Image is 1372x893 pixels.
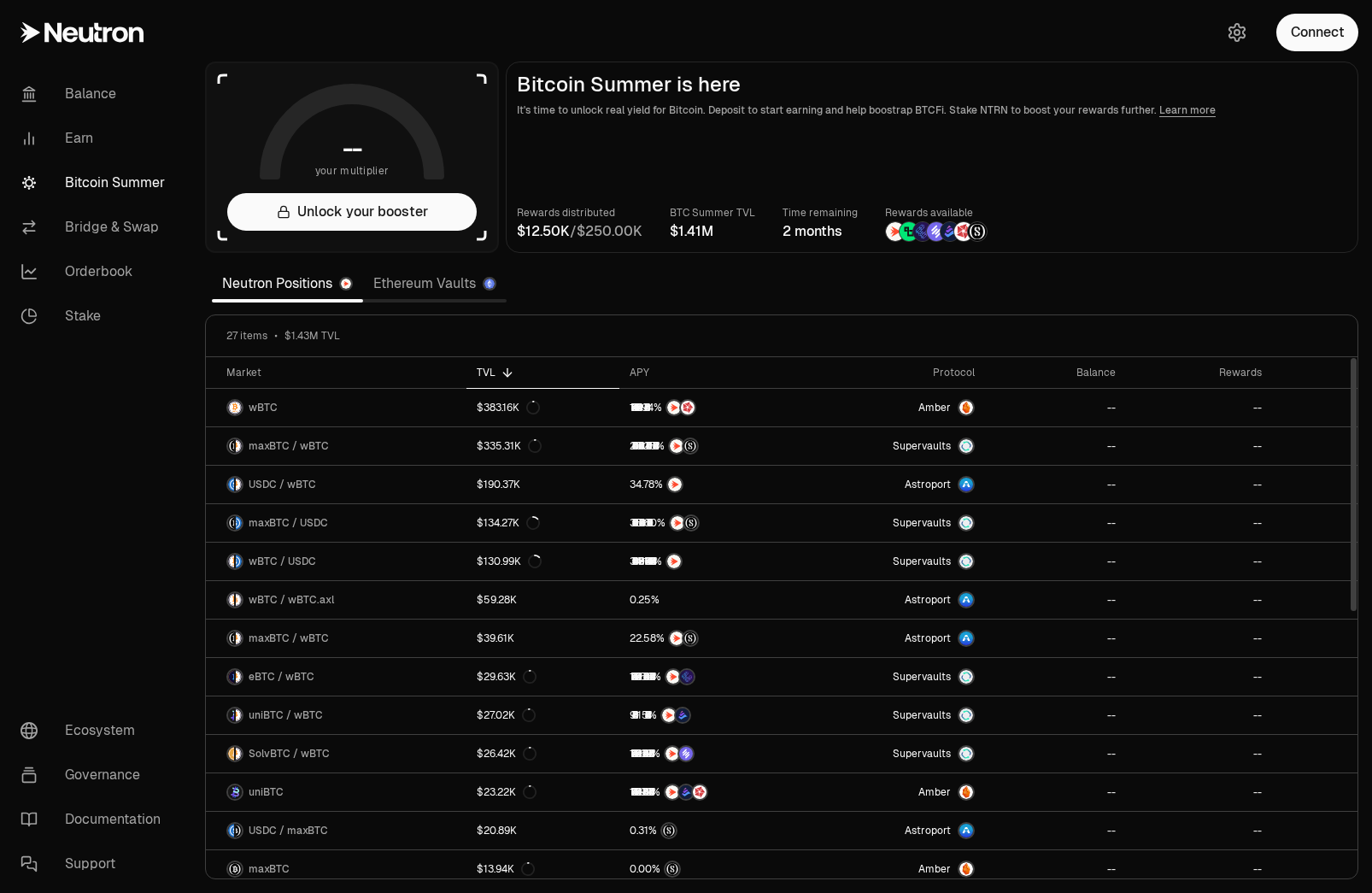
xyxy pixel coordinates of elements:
img: Supervaults [959,747,973,761]
a: Stake [7,294,185,338]
a: -- [1126,696,1272,734]
div: TVL [477,366,609,379]
a: -- [985,620,1125,657]
a: Neutron Positions [212,267,363,301]
a: SupervaultsSupervaults [802,658,985,696]
a: Astroport [802,466,985,503]
a: Astroport [802,620,985,657]
img: Supervaults [959,555,973,568]
img: wBTC Logo [236,708,242,722]
img: NTRN [662,708,676,722]
a: $29.63K [466,658,619,696]
a: Astroport [802,812,985,849]
img: EtherFi Points [913,222,932,241]
span: Astroport [905,632,951,645]
img: Solv Points [679,747,693,761]
img: NTRN [665,785,679,799]
span: USDC / wBTC [249,478,316,491]
a: uniBTC LogouniBTC [206,773,466,811]
a: Astroport [802,581,985,619]
img: Supervaults [959,670,973,684]
a: Structured Points [619,812,802,849]
img: NTRN [670,439,683,453]
span: wBTC / USDC [249,555,316,568]
div: Market [226,366,456,379]
div: $130.99K [477,555,542,568]
a: NTRNStructured Points [619,427,802,465]
a: SupervaultsSupervaults [802,543,985,580]
a: Earn [7,116,185,161]
img: SolvBTC Logo [228,747,234,761]
a: NTRNMars Fragments [619,389,802,426]
img: Structured Points [683,439,697,453]
img: Solv Points [927,222,946,241]
button: Connect [1276,14,1358,51]
a: SupervaultsSupervaults [802,427,985,465]
h2: Bitcoin Summer is here [517,73,1347,97]
img: Structured Points [683,632,697,645]
div: $383.16K [477,401,540,414]
a: $23.22K [466,773,619,811]
a: -- [985,658,1125,696]
a: USDC LogowBTC LogoUSDC / wBTC [206,466,466,503]
a: SupervaultsSupervaults [802,504,985,542]
span: $1.43M TVL [284,329,340,343]
img: Mars Fragments [693,785,707,799]
a: Support [7,842,185,886]
img: wBTC Logo [236,478,242,491]
a: SupervaultsSupervaults [802,735,985,773]
img: wBTC Logo [236,439,242,453]
a: -- [1126,850,1272,888]
span: Supervaults [893,555,951,568]
a: NTRNSolv Points [619,735,802,773]
h1: -- [343,135,362,162]
img: NTRN [670,632,683,645]
img: Structured Points [665,862,679,876]
a: -- [1126,620,1272,657]
a: Balance [7,72,185,116]
div: $335.31K [477,439,542,453]
img: wBTC Logo [236,632,242,645]
a: eBTC LogowBTC LogoeBTC / wBTC [206,658,466,696]
a: maxBTC LogoUSDC LogomaxBTC / USDC [206,504,466,542]
button: NTRNStructured Points [630,514,792,532]
span: Amber [918,401,951,414]
a: maxBTC LogomaxBTC [206,850,466,888]
div: $190.37K [477,478,520,491]
a: Documentation [7,797,185,842]
a: -- [985,735,1125,773]
div: $23.22K [477,785,536,799]
img: maxBTC Logo [228,516,234,530]
a: NTRN [619,543,802,580]
p: Time remaining [783,204,858,221]
p: Rewards available [885,204,988,221]
a: -- [985,389,1125,426]
a: -- [1126,735,1272,773]
a: -- [1126,773,1272,811]
img: Structured Points [662,824,676,837]
a: -- [1126,504,1272,542]
img: wBTC Logo [236,747,242,761]
p: Rewards distributed [517,204,642,221]
span: Astroport [905,478,951,491]
span: SolvBTC / wBTC [249,747,330,761]
span: your multiplier [315,162,390,179]
button: NTRNSolv Points [630,745,792,762]
img: USDC Logo [228,824,234,837]
a: $335.31K [466,427,619,465]
a: NTRNBedrock Diamonds [619,696,802,734]
div: Protocol [812,366,975,379]
a: SolvBTC LogowBTC LogoSolvBTC / wBTC [206,735,466,773]
div: $29.63K [477,670,536,684]
img: USDC Logo [228,478,234,491]
div: $13.94K [477,862,535,876]
div: $27.02K [477,708,536,722]
a: maxBTC LogowBTC LogomaxBTC / wBTC [206,427,466,465]
span: Supervaults [893,516,951,530]
img: eBTC Logo [228,670,234,684]
a: -- [1126,543,1272,580]
img: Amber [959,862,973,876]
a: NTRNStructured Points [619,504,802,542]
p: It's time to unlock real yield for Bitcoin. Deposit to start earning and help boostrap BTCFi. Sta... [517,102,1347,119]
button: NTRNStructured Points [630,630,792,647]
